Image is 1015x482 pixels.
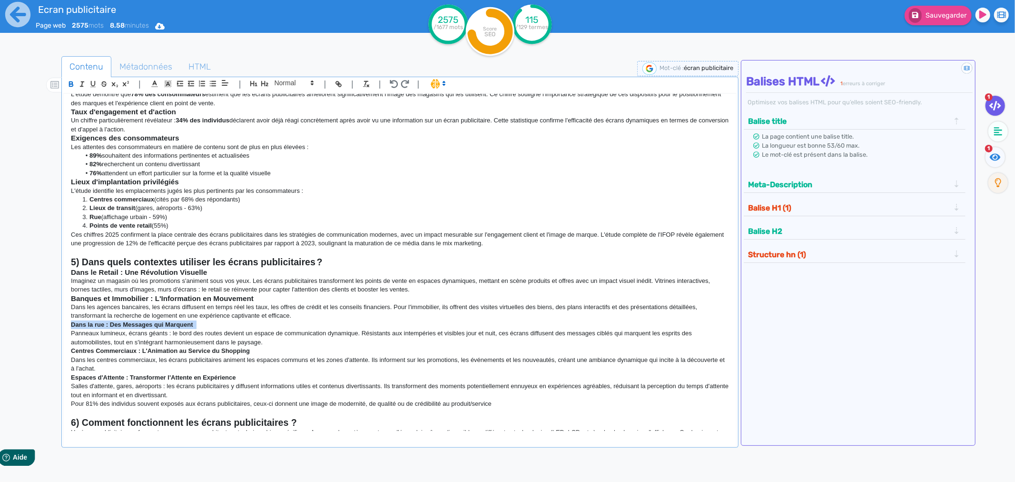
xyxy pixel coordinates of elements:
[762,142,859,149] span: La longueur est bonne 53/60 max.
[745,200,964,216] div: Balise H1 (1)
[71,187,729,195] p: L'étude identifie les emplacements jugés les plus pertinents par les consommateurs :
[39,55,46,63] img: tab_domain_overview_orange.svg
[71,303,729,321] p: Dans les agences bancaires, les écrans diffusent en temps réel les taux, les offres de crédit et ...
[71,321,193,328] strong: Dans la rue : Des Messages qui Marquent
[745,247,964,262] div: Structure hn (1)
[118,56,146,62] div: Mots-clés
[27,15,47,23] div: v 4.0.25
[89,161,102,168] strong: 82%
[111,56,180,78] a: Métadonnées
[843,80,885,87] span: erreurs à corriger
[71,116,729,134] p: Un chiffre particulièrement révélateur : déclarent avoir déjà réagi concrètement après avoir vu u...
[89,213,101,221] strong: Rue
[49,8,63,15] span: Aide
[72,21,104,30] span: mots
[484,30,495,38] tspan: SEO
[434,24,463,30] tspan: /1677 mots
[762,133,854,140] span: La page contient une balise title.
[25,25,108,32] div: Domaine: [DOMAIN_NAME]
[71,143,729,151] p: Les attentes des consommateurs en matière de contenu sont de plus en plus élevées :
[71,382,729,400] p: Salles d'attente, gares, aéroports : les écrans publicitaires y diffusent informations utiles et ...
[89,196,154,203] strong: Centres commerciaux
[746,75,973,89] h4: Balises HTML
[71,400,729,408] p: Pour 81% des individus souvent exposés aux écrans publicitaires, ceux-ci donnent une image de mod...
[71,347,250,354] strong: Centres Commerciaux : L'Animation au Service du Shopping
[108,55,116,63] img: tab_keywords_by_traffic_grey.svg
[684,64,733,71] span: écran publicitaire
[840,80,843,87] span: 1
[426,78,449,90] span: I.Assistant
[71,231,729,248] p: Ces chiffres 2025 confirment la place centrale des écrans publicitaires dans les stratégies de co...
[762,151,867,158] span: Le mot-clé est présent dans la balise.
[745,223,953,239] button: Balise H2
[324,78,326,90] span: |
[71,294,254,302] strong: Banques et Immobilier : L'Information en Mouvement
[71,417,297,428] strong: 6) Comment fonctionnent les écrans publicitaires ?
[80,151,729,160] li: souhaitent des informations pertinentes et actualisées
[71,108,176,116] strong: Taux d'engagement et d'action
[72,21,89,30] b: 2575
[112,54,180,80] span: Métadonnées
[49,56,73,62] div: Domaine
[379,78,381,90] span: |
[745,247,953,262] button: Structure hn (1)
[438,14,458,25] tspan: 2575
[745,200,953,216] button: Balise H1 (1)
[483,26,497,32] tspan: Score
[71,257,322,267] strong: 5) Dans quels contextes utiliser les écrans publicitaires ?
[181,54,218,80] span: HTML
[745,177,953,192] button: Meta-Description
[110,21,149,30] span: minutes
[905,6,972,25] button: Sauvegarder
[71,428,729,454] p: Un écran publicitaire performant repose sur une architecture technique bien spécifique. Au cœur d...
[515,24,548,30] tspan: /129 termes
[80,213,729,221] li: (affichage urbain - 59%)
[926,11,966,20] span: Sauvegarder
[745,177,964,192] div: Meta-Description
[417,78,420,90] span: |
[36,2,340,17] input: title
[71,356,729,373] p: Dans les centres commerciaux, les écrans publicitaires animent les espaces communs et les zones d...
[80,195,729,204] li: (cités par 68% des répondants)
[746,98,973,107] div: Optimisez vos balises HTML pour qu’elles soient SEO-friendly.
[138,78,141,90] span: |
[71,374,236,381] strong: Espaces d'Attente : Transformer l'Attente en Expérience
[176,117,229,124] strong: 34% des individus
[71,277,729,294] p: Imaginez un magasin où les promotions s'animent sous vos yeux. Les écrans publicitaires transform...
[89,170,102,177] strong: 76%
[71,90,729,108] p: L'étude démontre que estiment que les écrans publicitaires améliorent significativement l'image d...
[71,329,729,347] p: Panneaux lumineux, écrans géants : le bord des routes devient un espace de communication dynamiqu...
[61,56,111,78] a: Contenu
[15,15,23,23] img: logo_orange.svg
[985,145,993,152] span: 1
[642,62,657,75] img: google-serp-logo.png
[985,93,993,101] span: 1
[71,178,179,186] strong: Lieux d'implantation privilégiés
[745,113,953,129] button: Balise title
[15,25,23,32] img: website_grey.svg
[71,134,179,142] strong: Exigences des consommateurs
[745,223,964,239] div: Balise H2
[89,204,135,211] strong: Lieux de transit
[80,221,729,230] li: (55%)
[745,113,964,129] div: Balise title
[660,64,684,71] span: Mot-clé :
[62,54,111,80] span: Contenu
[71,268,207,276] strong: Dans le Retail : Une Révolution Visuelle
[351,78,354,90] span: |
[89,152,102,159] strong: 89%
[525,14,538,25] tspan: 115
[180,56,219,78] a: HTML
[131,90,205,98] strong: 78% des consommateurs
[36,21,66,30] span: Page web
[89,222,152,229] strong: Points de vente retail
[80,160,729,169] li: recherchent un contenu divertissant
[218,77,232,89] span: Aligment
[80,169,729,178] li: attendent un effort particulier sur la forme et la qualité visuelle
[110,21,125,30] b: 8.58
